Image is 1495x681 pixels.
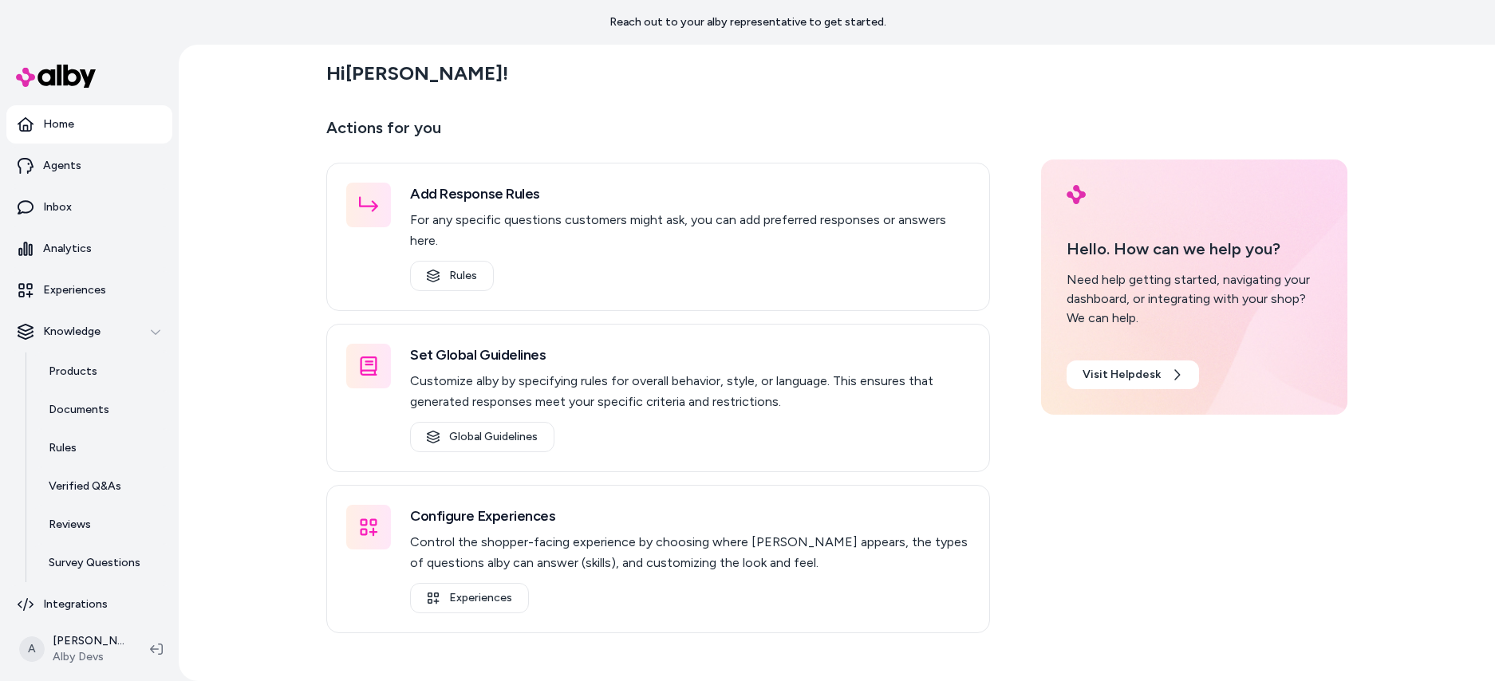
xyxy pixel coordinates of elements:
p: Products [49,364,97,380]
a: Integrations [6,585,172,624]
a: Rules [410,261,494,291]
a: Reviews [33,506,172,544]
p: Knowledge [43,324,101,340]
a: Experiences [410,583,529,613]
a: Home [6,105,172,144]
p: Integrations [43,596,108,612]
p: Documents [49,402,109,418]
a: Analytics [6,230,172,268]
h3: Set Global Guidelines [410,344,970,366]
p: Agents [43,158,81,174]
a: Experiences [6,271,172,309]
p: Reach out to your alby representative to get started. [609,14,886,30]
div: Need help getting started, navigating your dashboard, or integrating with your shop? We can help. [1067,270,1322,328]
button: Knowledge [6,313,172,351]
img: alby Logo [1067,185,1086,204]
p: Home [43,116,74,132]
h3: Configure Experiences [410,505,970,527]
a: Rules [33,429,172,467]
h2: Hi [PERSON_NAME] ! [326,61,508,85]
p: Analytics [43,241,92,257]
p: Hello. How can we help you? [1067,237,1322,261]
a: Survey Questions [33,544,172,582]
a: Agents [6,147,172,185]
p: Survey Questions [49,555,140,571]
a: Verified Q&As [33,467,172,506]
p: Experiences [43,282,106,298]
p: Inbox [43,199,72,215]
p: Reviews [49,517,91,533]
p: Control the shopper-facing experience by choosing where [PERSON_NAME] appears, the types of quest... [410,532,970,573]
p: Verified Q&As [49,478,121,494]
span: A [19,636,45,662]
button: A[PERSON_NAME]Alby Devs [10,624,137,675]
p: For any specific questions customers might ask, you can add preferred responses or answers here. [410,210,970,251]
p: Actions for you [326,115,990,153]
a: Inbox [6,188,172,226]
p: [PERSON_NAME] [53,633,124,649]
span: Alby Devs [53,649,124,665]
h3: Add Response Rules [410,183,970,205]
p: Customize alby by specifying rules for overall behavior, style, or language. This ensures that ge... [410,371,970,412]
a: Products [33,352,172,391]
img: alby Logo [16,65,96,88]
a: Global Guidelines [410,422,554,452]
a: Visit Helpdesk [1067,360,1199,389]
p: Rules [49,440,77,456]
a: Documents [33,391,172,429]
